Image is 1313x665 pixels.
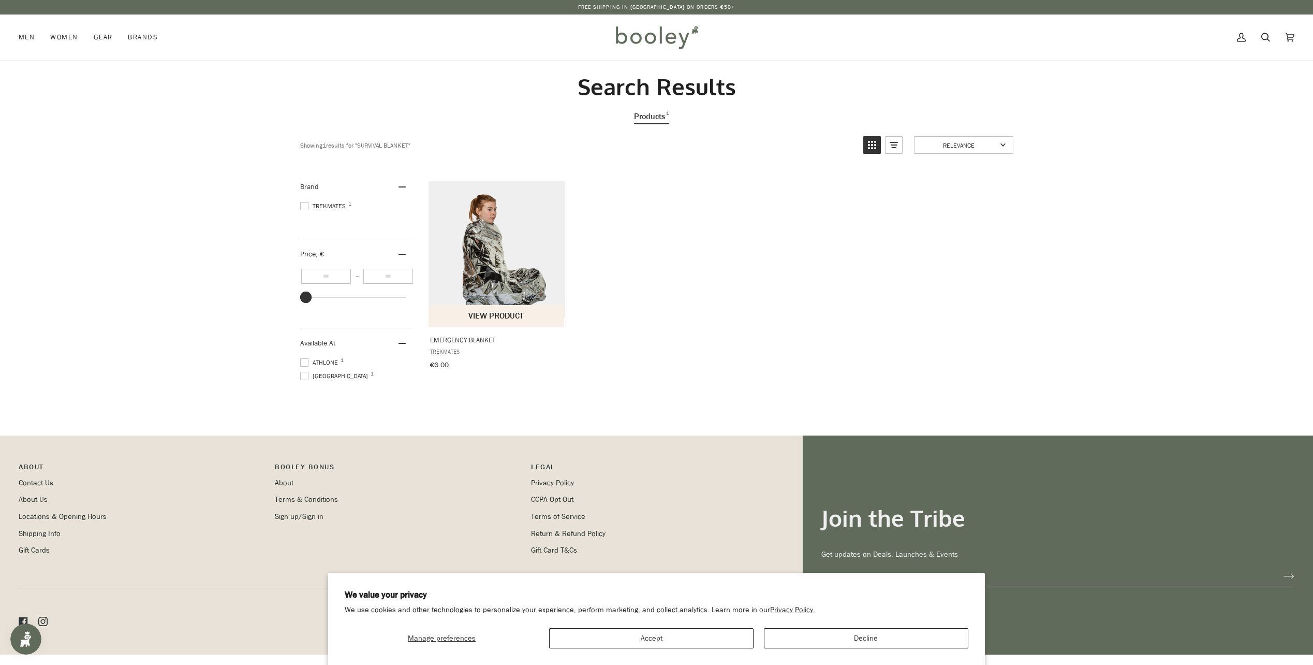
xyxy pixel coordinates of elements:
a: About Us [19,495,48,504]
button: View product [428,305,564,327]
span: 1 [371,371,374,377]
a: Privacy Policy [531,478,574,488]
input: your-email@example.com [821,567,1267,586]
span: Manage preferences [408,633,476,643]
div: Showing results for " " [300,136,855,154]
a: About [275,478,293,488]
a: View Products Tab [634,109,669,124]
img: Booley [611,22,702,52]
span: – [350,272,363,281]
input: Maximum value [363,269,413,284]
a: Gift Card T&Cs [531,545,577,555]
a: Women [42,15,85,60]
span: Emergency Blanket [430,335,564,344]
h3: Join the Tribe [821,504,1294,532]
span: Gear [94,32,113,42]
p: Free Shipping in [GEOGRAPHIC_DATA] on Orders €50+ [578,3,735,11]
span: , € [316,249,324,259]
img: Emergency Blanket [428,181,565,318]
a: Gear [86,15,121,60]
a: Privacy Policy. [770,605,815,615]
p: Pipeline_Footer Main [19,461,264,478]
a: Emergency Blanket [428,172,565,373]
p: Booley Bonus [275,461,521,478]
a: Brands [120,15,166,60]
a: View grid mode [863,136,881,154]
h2: Search Results [300,73,1013,101]
span: Relevance [921,140,997,149]
button: Join [1267,568,1294,584]
span: 1 [341,358,344,363]
iframe: Button to open loyalty program pop-up [10,624,41,655]
a: Contact Us [19,478,53,488]
span: Women [50,32,78,42]
span: Men [19,32,35,42]
span: 1 [348,201,351,207]
a: Shipping Info [19,529,61,539]
button: Manage preferences [345,628,539,648]
p: We use cookies and other technologies to personalize your experience, perform marketing, and coll... [345,605,968,615]
p: Pipeline_Footer Sub [531,461,777,478]
input: Minimum value [301,269,350,284]
span: 1 [666,109,669,123]
a: CCPA Opt Out [531,495,573,504]
button: Accept [549,628,754,648]
span: Price [300,249,324,259]
span: [GEOGRAPHIC_DATA] [300,371,371,381]
a: Return & Refund Policy [531,529,606,539]
span: Trekmates [300,201,349,211]
button: Decline [764,628,968,648]
span: Brands [128,32,158,42]
span: Trekmates [430,347,564,356]
a: Gift Cards [19,545,50,555]
span: Brand [300,182,319,192]
h2: We value your privacy [345,589,968,601]
b: 1 [322,140,326,149]
a: View list mode [885,136,903,154]
span: Athlone [300,358,341,367]
span: Available At [300,338,335,348]
a: Sign up/Sign in [275,512,323,522]
a: Men [19,15,42,60]
a: Terms & Conditions [275,495,338,504]
a: Sort options [914,136,1013,154]
a: Terms of Service [531,512,585,522]
span: €6.00 [430,360,448,370]
a: Locations & Opening Hours [19,512,107,522]
p: Get updates on Deals, Launches & Events [821,549,1294,560]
